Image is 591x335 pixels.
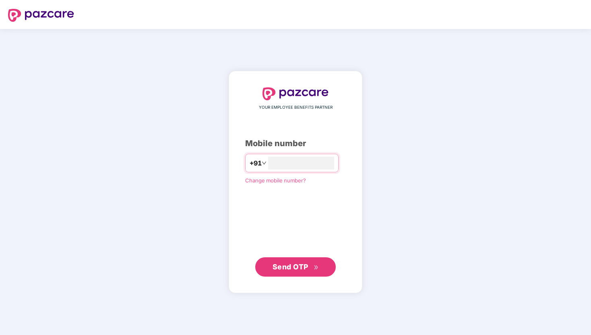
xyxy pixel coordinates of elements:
[250,158,262,168] span: +91
[8,9,74,22] img: logo
[262,87,329,100] img: logo
[262,161,267,165] span: down
[314,265,319,270] span: double-right
[255,257,336,277] button: Send OTPdouble-right
[245,137,346,150] div: Mobile number
[273,263,308,271] span: Send OTP
[259,104,333,111] span: YOUR EMPLOYEE BENEFITS PARTNER
[245,177,306,184] a: Change mobile number?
